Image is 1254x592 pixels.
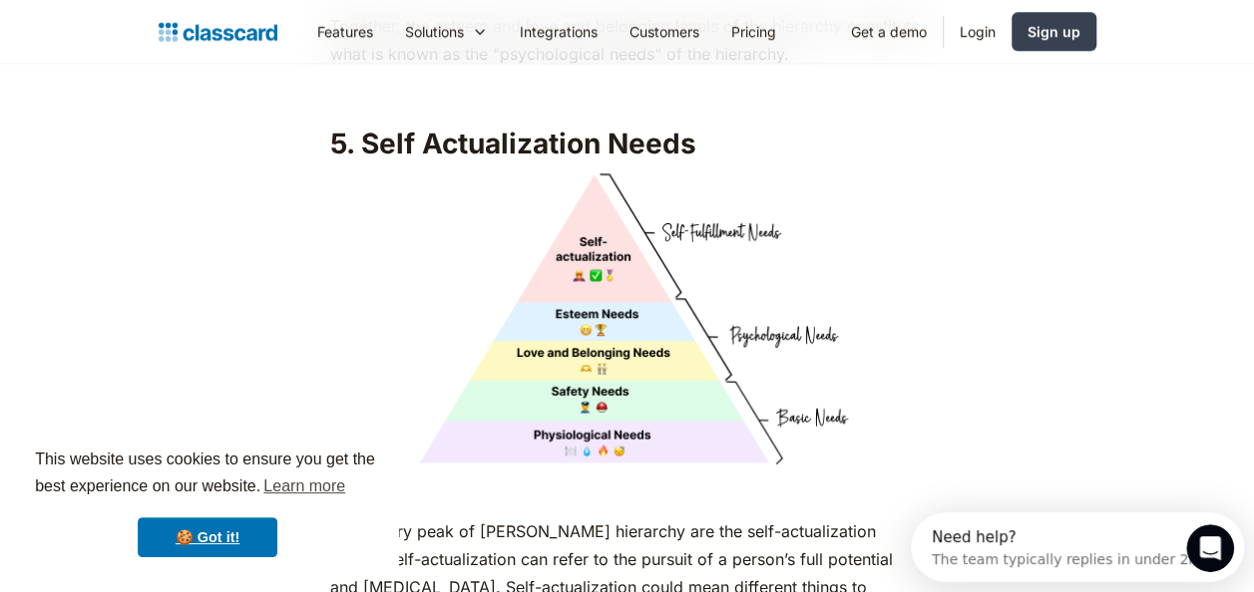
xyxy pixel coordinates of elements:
a: Sign up [1012,12,1096,51]
iframe: Intercom live chat discovery launcher [911,512,1244,582]
span: This website uses cookies to ensure you get the best experience on our website. [35,447,380,501]
div: The team typically replies in under 2m [21,33,291,54]
img: Maslow's Hierarchy: Self Actualization Needs [330,172,925,469]
a: Integrations [504,9,614,54]
a: learn more about cookies [260,471,348,501]
iframe: Intercom live chat [1186,524,1234,572]
div: cookieconsent [16,429,399,576]
a: dismiss cookie message [138,517,277,557]
div: Solutions [405,21,464,42]
div: Open Intercom Messenger [8,8,350,63]
div: Need help? [21,17,291,33]
a: Get a demo [835,9,943,54]
a: home [159,18,277,46]
a: Login [944,9,1012,54]
div: Sign up [1028,21,1080,42]
h2: 5. Self Actualization Needs [330,126,925,161]
a: Features [301,9,389,54]
a: Customers [614,9,715,54]
p: ‍ [330,479,925,507]
div: Solutions [389,9,504,54]
a: Pricing [715,9,792,54]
